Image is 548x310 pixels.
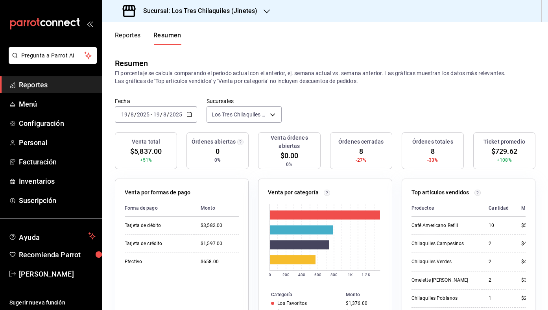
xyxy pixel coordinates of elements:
[19,118,96,129] span: Configuración
[214,157,221,164] span: 0%
[125,240,188,247] div: Tarjeta de crédito
[286,161,292,168] span: 0%
[411,258,476,265] div: Chilaquiles Verdes
[482,200,515,217] th: Cantidad
[9,299,96,307] span: Sugerir nueva función
[153,111,160,118] input: --
[411,188,469,197] p: Top artículos vendidos
[269,273,271,277] text: 0
[411,295,476,302] div: Chilaquiles Poblanos
[521,277,539,284] div: $378.00
[489,240,509,247] div: 2
[19,157,96,167] span: Facturación
[427,157,438,164] span: -33%
[19,137,96,148] span: Personal
[497,157,512,164] span: +108%
[356,157,367,164] span: -27%
[521,240,539,247] div: $458.00
[348,273,353,277] text: 1K
[212,111,267,118] span: Los Tres Chilaquiles (Jinetes)
[153,31,181,45] button: Resumen
[115,98,197,104] label: Fecha
[140,157,152,164] span: +51%
[483,138,525,146] h3: Ticket promedio
[19,269,96,279] span: [PERSON_NAME]
[412,138,453,146] h3: Órdenes totales
[201,240,239,247] div: $1,597.00
[192,138,236,146] h3: Órdenes abiertas
[411,277,476,284] div: Omelette [PERSON_NAME]
[125,200,194,217] th: Forma de pago
[268,188,319,197] p: Venta por categoría
[343,290,392,299] th: Monto
[362,273,371,277] text: 1.2K
[6,57,97,65] a: Pregunta a Parrot AI
[167,111,169,118] span: /
[338,138,384,146] h3: Órdenes cerradas
[489,258,509,265] div: 2
[125,222,188,229] div: Tarjeta de débito
[277,301,307,306] div: Los Favoritos
[115,31,141,45] button: Reportes
[169,111,183,118] input: ----
[489,277,509,284] div: 2
[130,146,162,157] span: $5,837.00
[132,138,160,146] h3: Venta total
[359,146,363,157] span: 8
[19,99,96,109] span: Menú
[125,188,190,197] p: Venta por formas de pago
[258,290,342,299] th: Categoría
[9,47,97,64] button: Pregunta a Parrot AI
[194,200,239,217] th: Monto
[163,111,167,118] input: --
[151,111,152,118] span: -
[411,200,483,217] th: Productos
[115,69,535,85] p: El porcentaje se calcula comparando el período actual con el anterior, ej. semana actual vs. sema...
[160,111,162,118] span: /
[431,146,435,157] span: 8
[134,111,137,118] span: /
[201,258,239,265] div: $658.00
[121,111,128,118] input: --
[137,6,257,16] h3: Sucursal: Los Tres Chilaquiles (Jinetes)
[282,273,290,277] text: 200
[87,20,93,27] button: open_drawer_menu
[262,134,317,150] h3: Venta órdenes abiertas
[346,301,379,306] div: $1,376.00
[19,249,96,260] span: Recomienda Parrot
[19,176,96,186] span: Inventarios
[411,222,476,229] div: Café Americano Refill
[19,79,96,90] span: Reportes
[298,273,305,277] text: 400
[280,150,299,161] span: $0.00
[521,222,539,229] div: $550.00
[491,146,517,157] span: $729.62
[201,222,239,229] div: $3,582.00
[130,111,134,118] input: --
[207,98,282,104] label: Sucursales
[216,146,220,157] span: 0
[489,222,509,229] div: 10
[19,195,96,206] span: Suscripción
[314,273,321,277] text: 600
[330,273,338,277] text: 800
[515,200,539,217] th: Monto
[411,240,476,247] div: Chilaquiles Campesinos
[115,31,181,45] div: navigation tabs
[489,295,509,302] div: 1
[128,111,130,118] span: /
[125,258,188,265] div: Efectivo
[137,111,150,118] input: ----
[21,52,85,60] span: Pregunta a Parrot AI
[521,258,539,265] div: $415.00
[521,295,539,302] div: $275.00
[115,57,148,69] div: Resumen
[19,231,85,241] span: Ayuda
